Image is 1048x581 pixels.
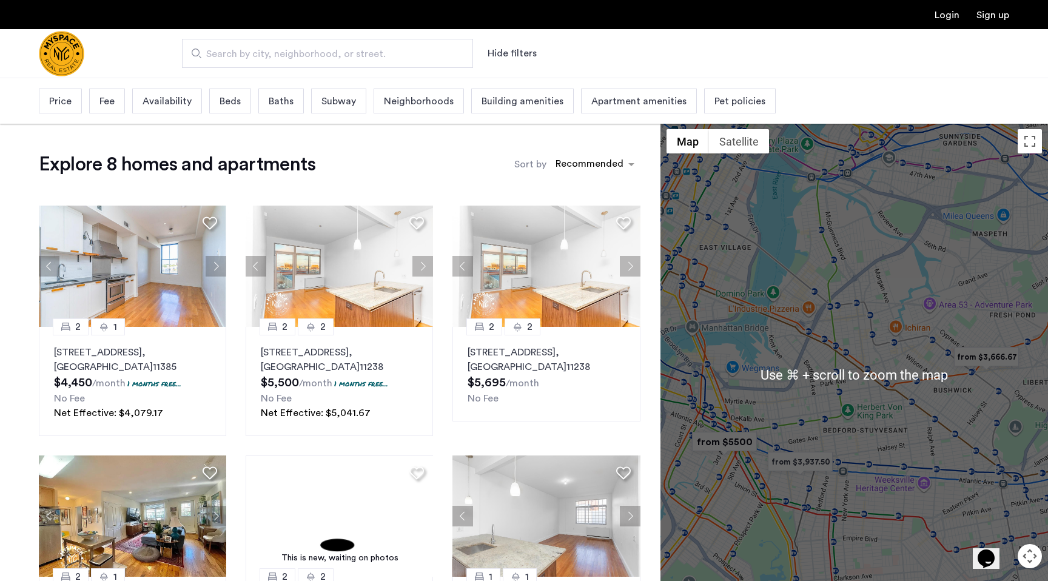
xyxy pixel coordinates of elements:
button: Previous apartment [246,256,266,277]
a: Cazamio Logo [39,31,84,76]
span: $5,695 [468,377,506,389]
span: Beds [220,94,241,109]
a: Login [935,10,959,20]
span: 2 [527,320,532,334]
span: Apartment amenities [591,94,687,109]
span: 2 [75,320,81,334]
a: This is new, waiting on photos [246,455,434,577]
button: Next apartment [206,506,226,526]
img: a8b926f1-9a91-4e5e-b036-feb4fe78ee5d_638888203077880434.jpeg [39,455,227,577]
span: 1 [113,320,117,334]
span: No Fee [54,394,85,403]
span: 2 [282,320,287,334]
sub: /month [299,378,332,388]
button: Next apartment [620,506,640,526]
div: from $3,666.67 [949,343,1024,371]
button: Previous apartment [39,256,59,277]
h1: Explore 8 homes and apartments [39,152,315,176]
span: No Fee [468,394,499,403]
span: Price [49,94,72,109]
span: 2 [320,320,326,334]
div: from $5500 [687,428,762,455]
span: No Fee [261,394,292,403]
span: Baths [269,94,294,109]
span: Search by city, neighborhood, or street. [206,47,439,61]
div: Recommended [554,156,623,174]
span: Net Effective: $4,079.17 [54,408,163,418]
sub: /month [92,378,126,388]
img: 1.gif [246,455,434,577]
input: Apartment Search [182,39,473,68]
button: Next apartment [412,256,433,277]
span: 2 [489,320,494,334]
button: Previous apartment [452,256,473,277]
a: 21[STREET_ADDRESS], [GEOGRAPHIC_DATA]113851 months free...No FeeNet Effective: $4,079.17 [39,327,226,436]
button: Previous apartment [452,506,473,526]
sub: /month [506,378,539,388]
button: Toggle fullscreen view [1018,129,1042,153]
span: $4,450 [54,377,92,389]
img: 1990_638155425134568864.jpeg [452,455,640,577]
img: 22_638336890253477532.png [452,206,640,327]
p: 1 months free... [334,378,388,389]
img: 1997_638221932737223082.jpeg [39,206,227,327]
p: 1 months free... [127,378,181,389]
iframe: chat widget [973,532,1012,569]
button: Show satellite imagery [709,129,769,153]
a: 22[STREET_ADDRESS], [GEOGRAPHIC_DATA]112381 months free...No FeeNet Effective: $5,041.67 [246,327,433,436]
span: Availability [143,94,192,109]
span: $5,500 [261,377,299,389]
img: logo [39,31,84,76]
span: Neighborhoods [384,94,454,109]
button: Previous apartment [39,506,59,526]
img: 22_638336890253477532.png [246,206,434,327]
ng-select: sort-apartment [549,153,640,175]
button: Map camera controls [1018,544,1042,568]
p: [STREET_ADDRESS] 11238 [261,345,418,374]
button: Next apartment [620,256,640,277]
label: Sort by [514,157,546,172]
a: 22[STREET_ADDRESS], [GEOGRAPHIC_DATA]11238No Fee [452,327,640,421]
button: Show street map [667,129,709,153]
div: This is new, waiting on photos [252,552,428,565]
button: Next apartment [206,256,226,277]
a: Registration [976,10,1009,20]
span: Pet policies [714,94,765,109]
span: Fee [99,94,115,109]
p: [STREET_ADDRESS] 11238 [468,345,625,374]
button: Show or hide filters [488,46,537,61]
span: Subway [321,94,356,109]
span: Net Effective: $5,041.67 [261,408,371,418]
p: [STREET_ADDRESS] 11385 [54,345,211,374]
span: Building amenities [482,94,563,109]
div: from $3,937.50 [763,448,838,475]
